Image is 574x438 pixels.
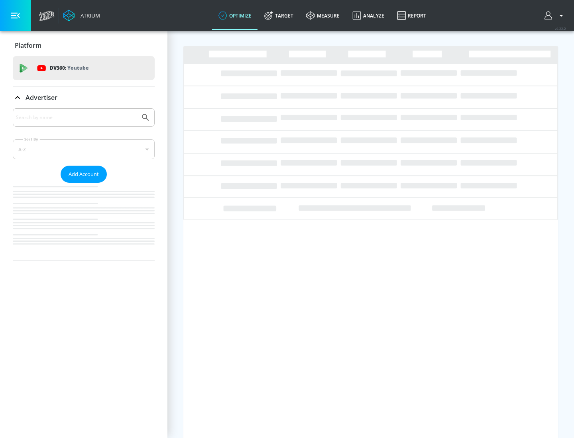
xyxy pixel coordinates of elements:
div: DV360: Youtube [13,56,155,80]
p: Platform [15,41,41,50]
a: measure [300,1,346,30]
a: Target [258,1,300,30]
span: v 4.22.2 [555,26,566,31]
p: Youtube [67,64,88,72]
div: Atrium [77,12,100,19]
p: DV360: [50,64,88,72]
a: Analyze [346,1,391,30]
a: Atrium [63,10,100,22]
div: Platform [13,34,155,57]
div: Advertiser [13,86,155,109]
input: Search by name [16,112,137,123]
nav: list of Advertiser [13,183,155,260]
p: Advertiser [26,93,57,102]
label: Sort By [23,137,40,142]
div: Advertiser [13,108,155,260]
span: Add Account [69,170,99,179]
button: Add Account [61,166,107,183]
a: Report [391,1,432,30]
a: optimize [212,1,258,30]
div: A-Z [13,139,155,159]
